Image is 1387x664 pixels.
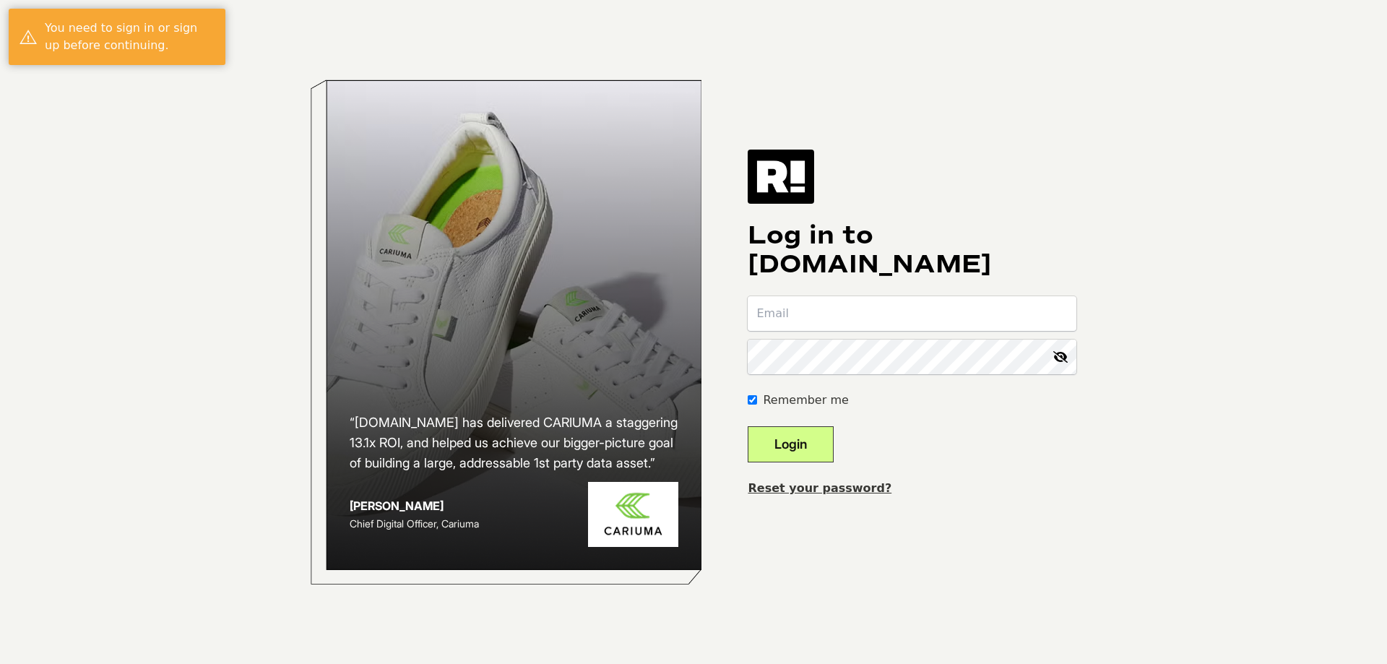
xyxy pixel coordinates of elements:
h2: “[DOMAIN_NAME] has delivered CARIUMA a staggering 13.1x ROI, and helped us achieve our bigger-pic... [350,413,679,473]
div: You need to sign in or sign up before continuing. [45,20,215,54]
button: Login [748,426,834,462]
h1: Log in to [DOMAIN_NAME] [748,221,1076,279]
img: Cariuma [588,482,678,548]
span: Chief Digital Officer, Cariuma [350,517,479,530]
strong: [PERSON_NAME] [350,499,444,513]
input: Email [748,296,1076,331]
a: Reset your password? [748,481,891,495]
label: Remember me [763,392,848,409]
img: Retention.com [748,150,814,203]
